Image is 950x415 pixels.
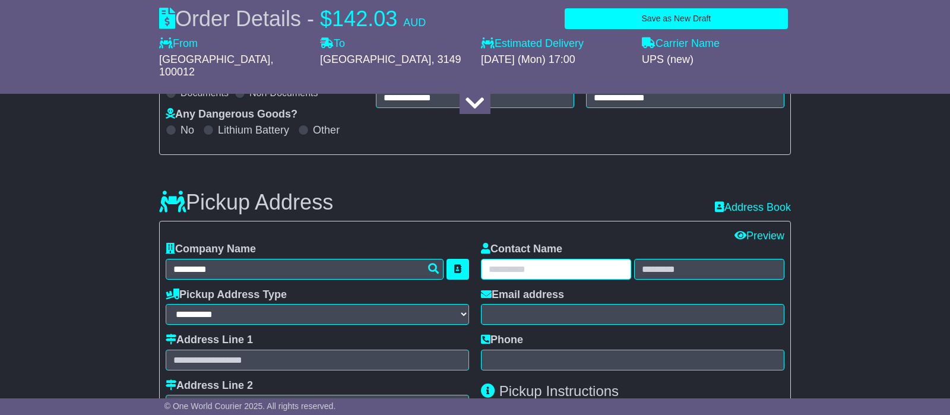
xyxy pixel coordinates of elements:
[642,53,791,66] div: UPS (new)
[431,53,461,65] span: , 3149
[218,124,289,137] label: Lithium Battery
[320,53,431,65] span: [GEOGRAPHIC_DATA]
[481,37,630,50] label: Estimated Delivery
[715,201,791,214] a: Address Book
[164,401,336,411] span: © One World Courier 2025. All rights reserved.
[481,334,523,347] label: Phone
[481,289,564,302] label: Email address
[159,53,273,78] span: , 100012
[313,124,340,137] label: Other
[642,37,720,50] label: Carrier Name
[166,243,256,256] label: Company Name
[481,53,630,66] div: [DATE] (Mon) 17:00
[403,17,426,28] span: AUD
[159,53,270,65] span: [GEOGRAPHIC_DATA]
[166,108,297,121] label: Any Dangerous Goods?
[159,6,426,31] div: Order Details -
[320,7,332,31] span: $
[481,243,562,256] label: Contact Name
[166,289,287,302] label: Pickup Address Type
[159,37,198,50] label: From
[499,383,619,399] span: Pickup Instructions
[166,334,253,347] label: Address Line 1
[734,230,784,242] a: Preview
[332,7,397,31] span: 142.03
[180,124,194,137] label: No
[159,191,333,214] h3: Pickup Address
[320,37,345,50] label: To
[166,379,253,392] label: Address Line 2
[565,8,788,29] button: Save as New Draft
